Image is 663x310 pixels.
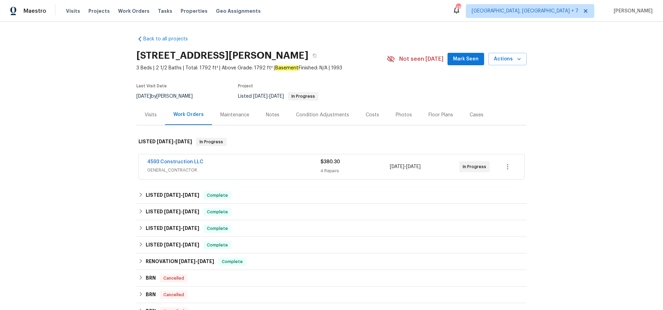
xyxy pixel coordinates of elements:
span: - [157,139,192,144]
span: GENERAL_CONTRACTOR [147,167,320,174]
span: Not seen [DATE] [399,56,443,62]
span: - [390,163,421,170]
span: - [253,94,284,99]
span: Listed [238,94,318,99]
span: - [164,226,199,231]
span: [DATE] [175,139,192,144]
div: Visits [145,112,157,118]
button: Copy Address [308,49,321,62]
h6: LISTED [138,138,192,146]
span: - [179,259,214,264]
button: Mark Seen [448,53,484,66]
span: Complete [204,242,231,249]
span: Complete [204,209,231,215]
h2: [STREET_ADDRESS][PERSON_NAME] [136,52,308,59]
div: Cases [470,112,483,118]
a: Back to all projects [136,36,203,42]
span: [PERSON_NAME] [611,8,653,14]
span: In Progress [197,138,226,145]
h6: LISTED [146,191,199,200]
span: [DATE] [198,259,214,264]
span: [DATE] [406,164,421,169]
div: LISTED [DATE]-[DATE]Complete [136,220,527,237]
span: Cancelled [161,291,187,298]
div: Notes [266,112,279,118]
div: LISTED [DATE]-[DATE]In Progress [136,131,527,153]
span: [DATE] [136,94,151,99]
span: Last Visit Date [136,84,167,88]
h6: LISTED [146,208,199,216]
span: Actions [494,55,521,64]
span: [DATE] [164,242,181,247]
div: BRN Cancelled [136,270,527,287]
button: Actions [488,53,527,66]
span: Visits [66,8,80,14]
div: Costs [366,112,379,118]
span: Projects [88,8,110,14]
div: 4 Repairs [320,167,390,174]
span: Project [238,84,253,88]
span: [DATE] [253,94,268,99]
span: [DATE] [164,209,181,214]
div: Maintenance [220,112,249,118]
span: [DATE] [183,193,199,197]
h6: LISTED [146,224,199,233]
span: [DATE] [183,242,199,247]
span: Complete [219,258,246,265]
a: 4593 Construction LLC [147,159,203,164]
div: Photos [396,112,412,118]
span: [DATE] [164,226,181,231]
span: In Progress [289,94,318,98]
span: [DATE] [164,193,181,197]
span: - [164,193,199,197]
span: Complete [204,225,231,232]
div: LISTED [DATE]-[DATE]Complete [136,204,527,220]
h6: BRN [146,274,156,282]
h6: RENOVATION [146,258,214,266]
span: $380.30 [320,159,340,164]
em: Basement [275,65,299,71]
div: Condition Adjustments [296,112,349,118]
span: 3 Beds | 2 1/2 Baths | Total: 1792 ft² | Above Grade: 1792 ft² | Finished: N/A | 1993 [136,65,387,71]
span: Geo Assignments [216,8,261,14]
span: Tasks [158,9,172,13]
span: In Progress [463,163,489,170]
div: by [PERSON_NAME] [136,92,201,100]
span: [DATE] [183,209,199,214]
span: Cancelled [161,275,187,282]
span: [DATE] [157,139,173,144]
div: LISTED [DATE]-[DATE]Complete [136,187,527,204]
div: 48 [456,4,461,11]
h6: BRN [146,291,156,299]
div: RENOVATION [DATE]-[DATE]Complete [136,253,527,270]
span: [DATE] [183,226,199,231]
div: LISTED [DATE]-[DATE]Complete [136,237,527,253]
span: [DATE] [179,259,195,264]
span: [GEOGRAPHIC_DATA], [GEOGRAPHIC_DATA] + 7 [472,8,578,14]
div: Floor Plans [429,112,453,118]
span: Complete [204,192,231,199]
span: Maestro [23,8,46,14]
span: [DATE] [269,94,284,99]
h6: LISTED [146,241,199,249]
div: BRN Cancelled [136,287,527,303]
div: Work Orders [173,111,204,118]
span: Mark Seen [453,55,479,64]
span: - [164,242,199,247]
span: Work Orders [118,8,150,14]
span: Properties [181,8,208,14]
span: [DATE] [390,164,404,169]
span: - [164,209,199,214]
